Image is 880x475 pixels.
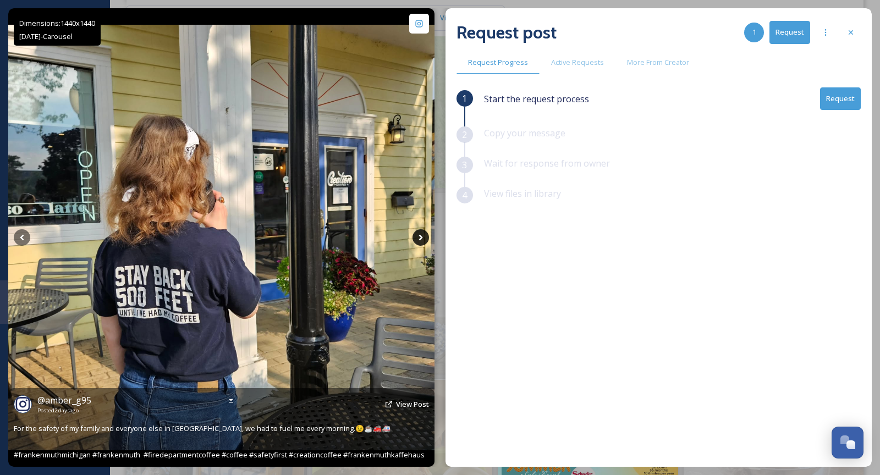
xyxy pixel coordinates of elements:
span: [DATE] - Carousel [19,31,73,41]
span: Posted 2 days ago [37,407,91,415]
h2: Request post [457,19,557,46]
img: For the safety of my family and everyone else in Frankenmuth, we had to fuel me every morning.😉☕️... [8,25,435,451]
span: 2 [462,128,467,141]
span: 1 [462,92,467,105]
a: View Post [396,399,429,410]
span: Wait for response from owner [484,157,610,169]
button: Request [769,21,810,43]
button: Open Chat [832,427,864,459]
span: Dimensions: 1440 x 1440 [19,18,95,28]
span: 4 [462,189,467,202]
span: Active Requests [551,57,604,68]
span: 3 [462,158,467,172]
button: Request [820,87,861,110]
span: More From Creator [627,57,689,68]
span: For the safety of my family and everyone else in [GEOGRAPHIC_DATA], we had to fuel me every morni... [14,423,425,460]
span: 1 [752,27,756,37]
span: View Post [396,399,429,409]
span: View files in library [484,187,561,200]
span: Start the request process [484,92,589,106]
span: Request Progress [468,57,528,68]
span: Copy your message [484,127,565,139]
a: @amber_g95 [37,394,91,407]
span: @ amber_g95 [37,394,91,406]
